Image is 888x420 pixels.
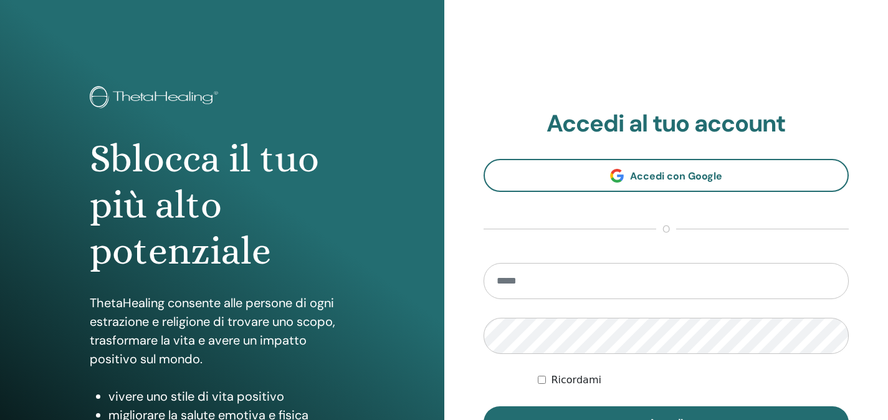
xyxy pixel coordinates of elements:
span: Accedi con Google [630,169,722,183]
span: o [656,222,676,237]
h2: Accedi al tuo account [484,110,849,138]
li: vivere uno stile di vita positivo [108,387,355,406]
h1: Sblocca il tuo più alto potenziale [90,136,355,275]
p: ThetaHealing consente alle persone di ogni estrazione e religione di trovare uno scopo, trasforma... [90,294,355,368]
div: Keep me authenticated indefinitely or until I manually logout [538,373,849,388]
label: Ricordami [551,373,601,388]
a: Accedi con Google [484,159,849,192]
